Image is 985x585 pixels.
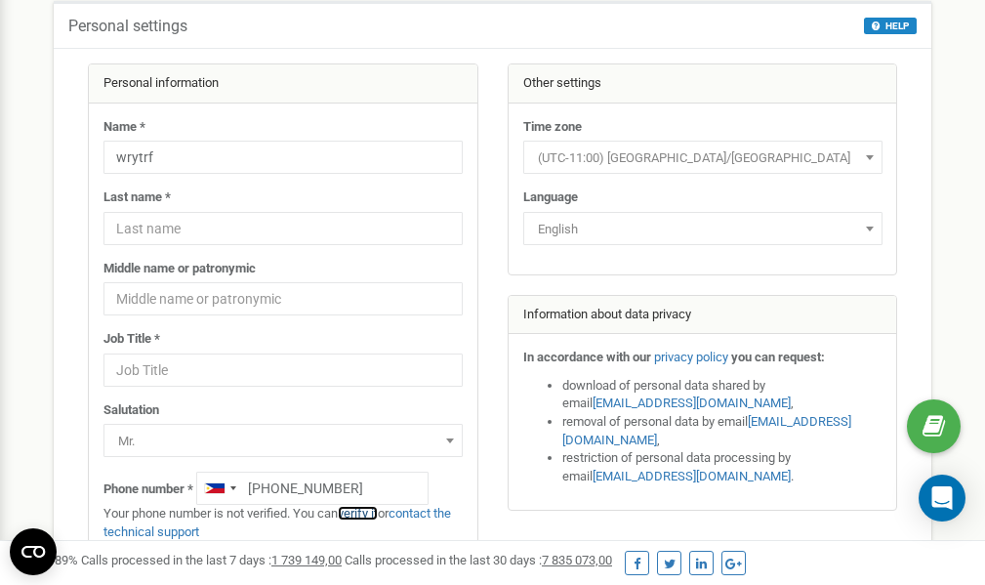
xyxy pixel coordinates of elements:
[562,414,851,447] a: [EMAIL_ADDRESS][DOMAIN_NAME]
[89,64,477,104] div: Personal information
[345,553,612,567] span: Calls processed in the last 30 days :
[593,396,791,410] a: [EMAIL_ADDRESS][DOMAIN_NAME]
[338,506,378,521] a: verify it
[523,141,882,174] span: (UTC-11:00) Pacific/Midway
[523,118,582,137] label: Time zone
[731,350,825,364] strong: you can request:
[103,118,145,137] label: Name *
[271,553,342,567] u: 1 739 149,00
[654,350,728,364] a: privacy policy
[542,553,612,567] u: 7 835 073,00
[593,469,791,483] a: [EMAIL_ADDRESS][DOMAIN_NAME]
[10,528,57,575] button: Open CMP widget
[530,145,876,172] span: (UTC-11:00) Pacific/Midway
[110,428,456,455] span: Mr.
[81,553,342,567] span: Calls processed in the last 7 days :
[196,472,429,505] input: +1-800-555-55-55
[509,296,897,335] div: Information about data privacy
[562,413,882,449] li: removal of personal data by email ,
[103,401,159,420] label: Salutation
[103,212,463,245] input: Last name
[523,212,882,245] span: English
[103,424,463,457] span: Mr.
[103,505,463,541] p: Your phone number is not verified. You can or
[523,188,578,207] label: Language
[562,449,882,485] li: restriction of personal data processing by email .
[103,141,463,174] input: Name
[103,481,193,499] label: Phone number *
[103,260,256,278] label: Middle name or patronymic
[103,188,171,207] label: Last name *
[103,354,463,387] input: Job Title
[103,282,463,315] input: Middle name or patronymic
[68,18,187,35] h5: Personal settings
[523,350,651,364] strong: In accordance with our
[103,330,160,349] label: Job Title *
[562,377,882,413] li: download of personal data shared by email ,
[864,18,917,34] button: HELP
[509,64,897,104] div: Other settings
[919,475,965,522] div: Open Intercom Messenger
[103,506,451,539] a: contact the technical support
[530,216,876,243] span: English
[197,473,242,504] div: Telephone country code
